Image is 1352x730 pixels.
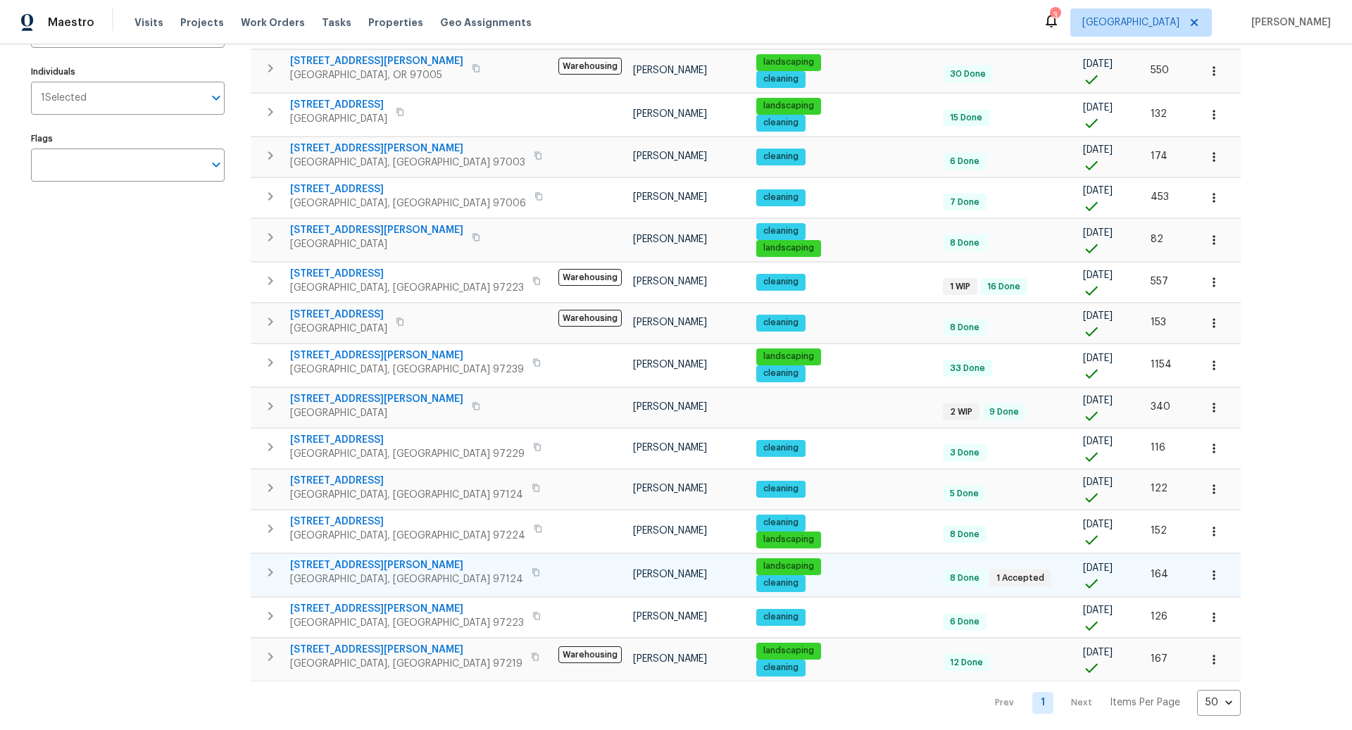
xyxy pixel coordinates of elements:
[558,269,622,286] span: Warehousing
[944,657,989,669] span: 12 Done
[368,15,423,30] span: Properties
[290,602,524,616] span: [STREET_ADDRESS][PERSON_NAME]
[290,433,525,447] span: [STREET_ADDRESS]
[633,151,707,161] span: [PERSON_NAME]
[944,196,985,208] span: 7 Done
[1050,8,1060,23] div: 3
[944,488,984,500] span: 5 Done
[41,92,87,104] span: 1 Selected
[984,406,1025,418] span: 9 Done
[290,392,463,406] span: [STREET_ADDRESS][PERSON_NAME]
[633,234,707,244] span: [PERSON_NAME]
[758,577,804,589] span: cleaning
[1151,151,1168,161] span: 174
[1151,192,1169,202] span: 453
[290,348,524,363] span: [STREET_ADDRESS][PERSON_NAME]
[48,15,94,30] span: Maestro
[633,443,707,453] span: [PERSON_NAME]
[1083,311,1113,321] span: [DATE]
[31,134,225,143] label: Flags
[290,515,525,529] span: [STREET_ADDRESS]
[758,276,804,288] span: cleaning
[290,558,523,572] span: [STREET_ADDRESS][PERSON_NAME]
[1083,228,1113,238] span: [DATE]
[290,281,524,295] span: [GEOGRAPHIC_DATA], [GEOGRAPHIC_DATA] 97223
[290,54,463,68] span: [STREET_ADDRESS][PERSON_NAME]
[1083,605,1113,615] span: [DATE]
[758,611,804,623] span: cleaning
[1151,234,1163,244] span: 82
[633,192,707,202] span: [PERSON_NAME]
[633,360,707,370] span: [PERSON_NAME]
[758,317,804,329] span: cleaning
[290,474,523,488] span: [STREET_ADDRESS]
[322,18,351,27] span: Tasks
[944,363,991,375] span: 33 Done
[758,645,820,657] span: landscaping
[758,442,804,454] span: cleaning
[1151,109,1167,119] span: 132
[1151,443,1165,453] span: 116
[290,141,525,156] span: [STREET_ADDRESS][PERSON_NAME]
[290,308,387,322] span: [STREET_ADDRESS]
[758,117,804,129] span: cleaning
[290,237,463,251] span: [GEOGRAPHIC_DATA]
[1151,360,1172,370] span: 1154
[1197,684,1241,721] div: 50
[290,657,522,671] span: [GEOGRAPHIC_DATA], [GEOGRAPHIC_DATA] 97219
[290,112,387,126] span: [GEOGRAPHIC_DATA]
[1151,402,1170,412] span: 340
[758,534,820,546] span: landscaping
[758,100,820,112] span: landscaping
[290,363,524,377] span: [GEOGRAPHIC_DATA], [GEOGRAPHIC_DATA] 97239
[1083,353,1113,363] span: [DATE]
[633,484,707,493] span: [PERSON_NAME]
[758,351,820,363] span: landscaping
[1083,563,1113,573] span: [DATE]
[440,15,532,30] span: Geo Assignments
[1083,396,1113,405] span: [DATE]
[944,322,985,334] span: 8 Done
[1083,145,1113,155] span: [DATE]
[633,277,707,287] span: [PERSON_NAME]
[180,15,224,30] span: Projects
[290,267,524,281] span: [STREET_ADDRESS]
[1083,648,1113,657] span: [DATE]
[758,191,804,203] span: cleaning
[944,406,978,418] span: 2 WIP
[1151,569,1168,579] span: 164
[1151,612,1168,622] span: 126
[1110,696,1180,710] p: Items Per Page
[944,616,985,628] span: 6 Done
[633,612,707,622] span: [PERSON_NAME]
[758,662,804,674] span: cleaning
[290,322,387,336] span: [GEOGRAPHIC_DATA]
[1083,436,1113,446] span: [DATE]
[206,88,226,108] button: Open
[758,151,804,163] span: cleaning
[290,68,463,82] span: [GEOGRAPHIC_DATA], OR 97005
[944,112,988,124] span: 15 Done
[1083,103,1113,113] span: [DATE]
[558,646,622,663] span: Warehousing
[633,109,707,119] span: [PERSON_NAME]
[1082,15,1179,30] span: [GEOGRAPHIC_DATA]
[1151,317,1166,327] span: 153
[991,572,1050,584] span: 1 Accepted
[1151,654,1168,664] span: 167
[1083,520,1113,529] span: [DATE]
[758,225,804,237] span: cleaning
[944,572,985,584] span: 8 Done
[1246,15,1331,30] span: [PERSON_NAME]
[944,68,991,80] span: 30 Done
[1151,277,1168,287] span: 557
[633,317,707,327] span: [PERSON_NAME]
[633,526,707,536] span: [PERSON_NAME]
[134,15,163,30] span: Visits
[290,643,522,657] span: [STREET_ADDRESS][PERSON_NAME]
[944,281,976,293] span: 1 WIP
[982,690,1241,716] nav: Pagination Navigation
[982,281,1026,293] span: 16 Done
[290,572,523,586] span: [GEOGRAPHIC_DATA], [GEOGRAPHIC_DATA] 97124
[290,98,387,112] span: [STREET_ADDRESS]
